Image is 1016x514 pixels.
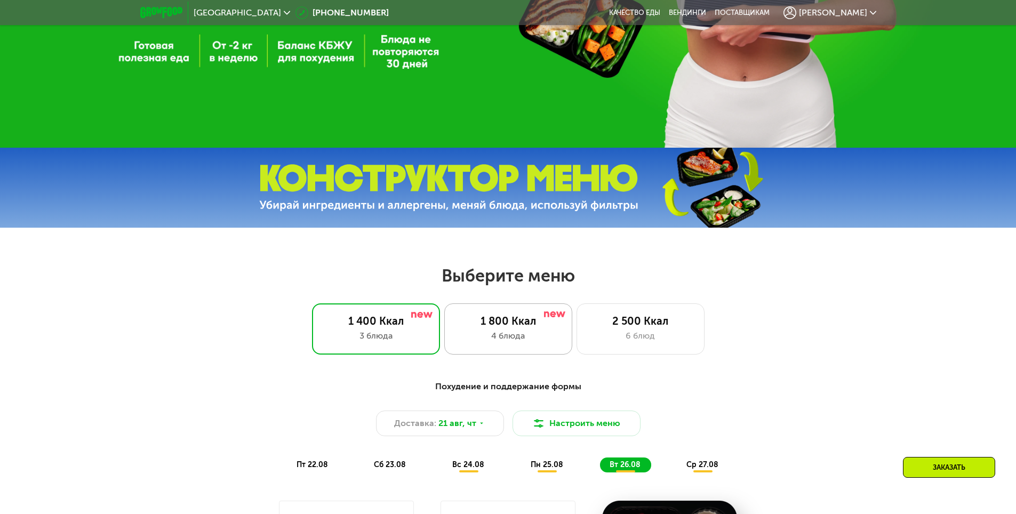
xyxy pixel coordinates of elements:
[686,460,718,469] span: ср 27.08
[452,460,484,469] span: вс 24.08
[531,460,563,469] span: пн 25.08
[295,6,389,19] a: [PHONE_NUMBER]
[394,417,436,430] span: Доставка:
[610,460,641,469] span: вт 26.08
[194,9,281,17] span: [GEOGRAPHIC_DATA]
[513,411,641,436] button: Настроить меню
[455,330,561,342] div: 4 блюда
[799,9,867,17] span: [PERSON_NAME]
[438,417,476,430] span: 21 авг, чт
[588,315,693,327] div: 2 500 Ккал
[609,9,660,17] a: Качество еды
[715,9,770,17] div: поставщикам
[34,265,982,286] h2: Выберите меню
[903,457,995,478] div: Заказать
[669,9,706,17] a: Вендинги
[374,460,406,469] span: сб 23.08
[455,315,561,327] div: 1 800 Ккал
[193,380,824,393] div: Похудение и поддержание формы
[323,315,429,327] div: 1 400 Ккал
[297,460,328,469] span: пт 22.08
[588,330,693,342] div: 6 блюд
[323,330,429,342] div: 3 блюда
